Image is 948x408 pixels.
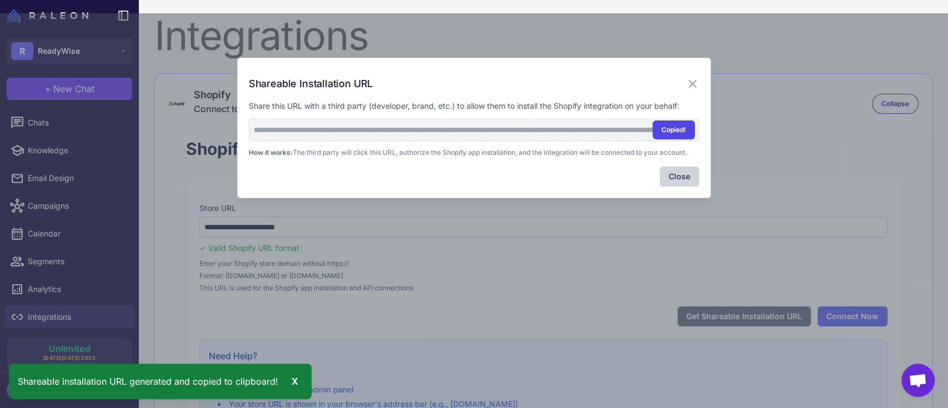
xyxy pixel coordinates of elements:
img: Raleon Logo [7,9,88,22]
a: Raleon Logo [7,9,93,22]
button: Close [660,167,699,187]
button: Copied! [653,120,695,139]
p: The third party will click this URL, authorize the Shopify app installation, and the integration ... [249,148,700,158]
h3: Shareable Installation URL [249,76,373,91]
div: Shareable installation URL generated and copied to clipboard! [9,364,312,399]
p: Share this URL with a third party (developer, brand, etc.) to allow them to install the Shopify i... [249,100,700,112]
div: X [287,372,303,390]
strong: How it works: [249,148,293,157]
div: Open chat [901,364,935,397]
